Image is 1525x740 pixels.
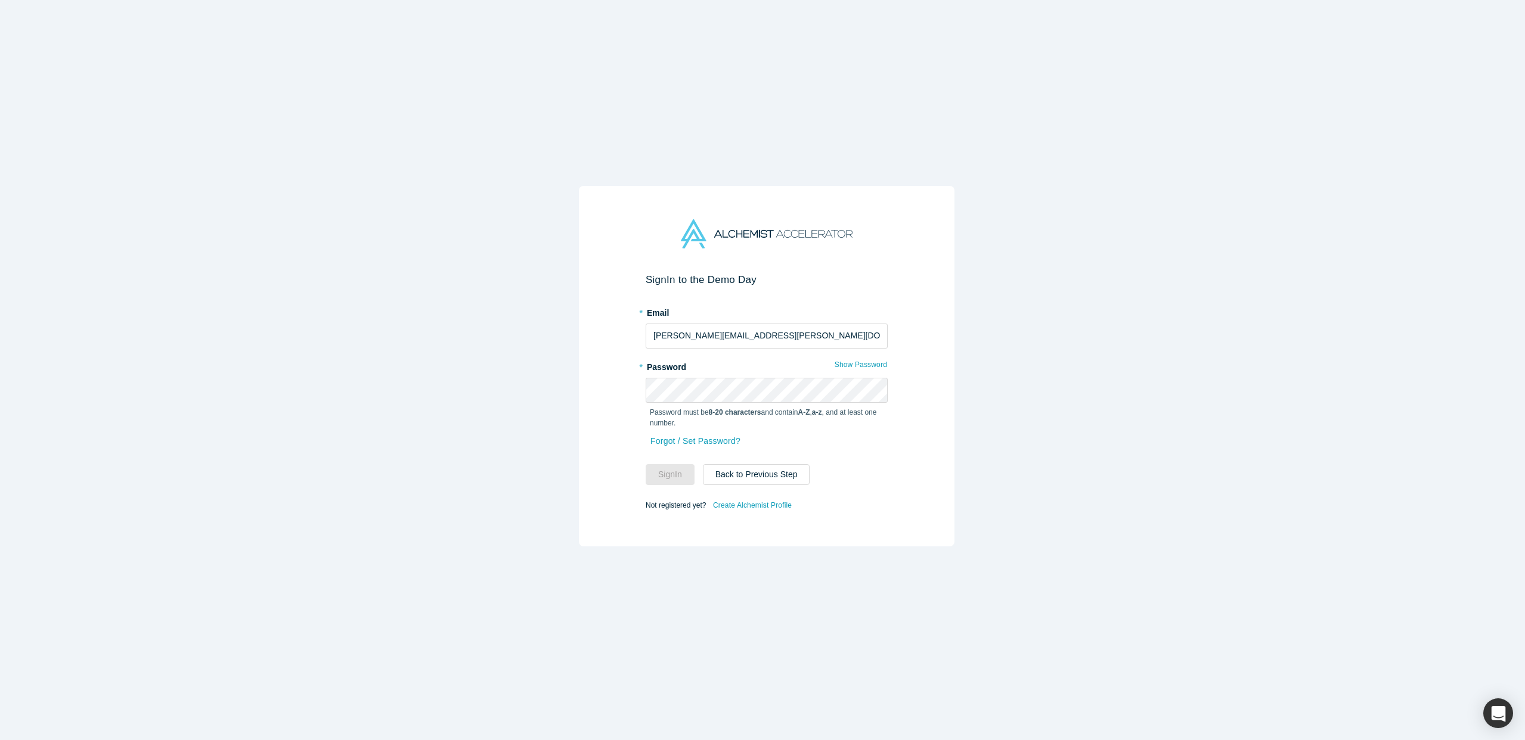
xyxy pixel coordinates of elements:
[650,431,741,452] a: Forgot / Set Password?
[709,408,761,416] strong: 8-20 characters
[646,500,706,509] span: Not registered yet?
[646,303,888,319] label: Email
[834,357,888,372] button: Show Password
[646,357,888,374] label: Password
[703,464,810,485] button: Back to Previous Step
[650,407,884,428] p: Password must be and contain , , and at least one number.
[681,219,853,248] img: Alchemist Accelerator Logo
[646,273,888,286] h2: Sign In to the Demo Day
[646,464,695,485] button: SignIn
[798,408,810,416] strong: A-Z
[812,408,822,416] strong: a-z
[712,498,792,513] a: Create Alchemist Profile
